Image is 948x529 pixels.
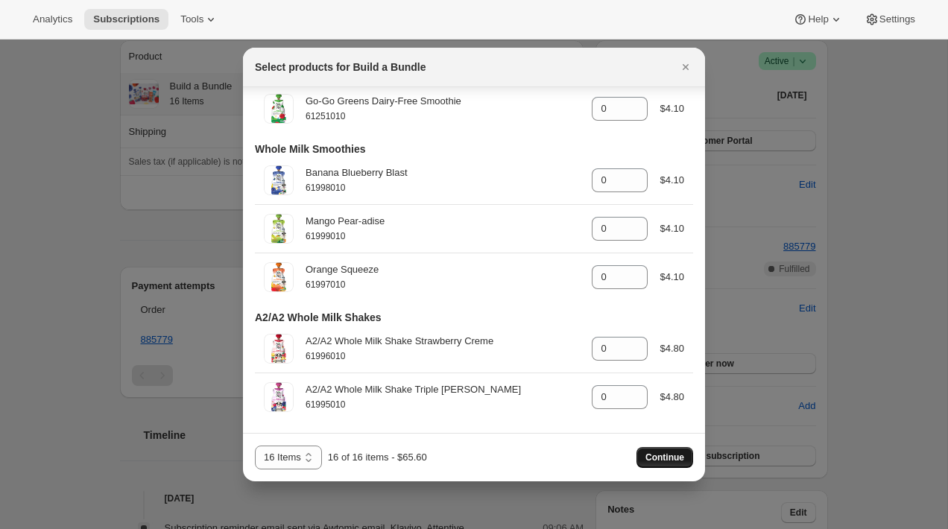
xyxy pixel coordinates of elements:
[306,165,580,180] div: Banana Blueberry Blast
[328,450,427,465] div: 16 of 16 items - $65.60
[306,279,345,290] small: 61997010
[264,214,294,244] img: 61999010
[645,452,684,463] span: Continue
[306,382,580,397] div: A2/A2 Whole Milk Shake Triple [PERSON_NAME]
[660,270,684,285] div: $4.10
[879,13,915,25] span: Settings
[660,390,684,405] div: $4.80
[171,9,227,30] button: Tools
[306,334,580,349] div: A2/A2 Whole Milk Shake Strawberry Creme
[636,447,693,468] button: Continue
[306,214,580,229] div: Mango Pear-adise
[808,13,828,25] span: Help
[306,399,345,410] small: 61995010
[660,221,684,236] div: $4.10
[264,165,294,195] img: 61998010
[255,310,382,325] h3: A2/A2 Whole Milk Shakes
[180,13,203,25] span: Tools
[306,111,345,121] small: 61251010
[660,341,684,356] div: $4.80
[255,142,366,156] h3: Whole Milk Smoothies
[33,13,72,25] span: Analytics
[24,9,81,30] button: Analytics
[306,262,580,277] div: Orange Squeeze
[306,183,345,193] small: 61998010
[306,231,345,241] small: 61999010
[306,351,345,361] small: 61996010
[675,57,696,77] button: Close
[264,94,294,124] img: 61251010
[660,101,684,116] div: $4.10
[660,173,684,188] div: $4.10
[306,94,580,109] div: Go-Go Greens Dairy-Free Smoothie
[264,262,294,292] img: 61997010
[264,382,294,412] img: 61995010
[264,334,294,364] img: 61996010
[84,9,168,30] button: Subscriptions
[856,9,924,30] button: Settings
[93,13,159,25] span: Subscriptions
[255,60,426,75] h2: Select products for Build a Bundle
[784,9,852,30] button: Help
